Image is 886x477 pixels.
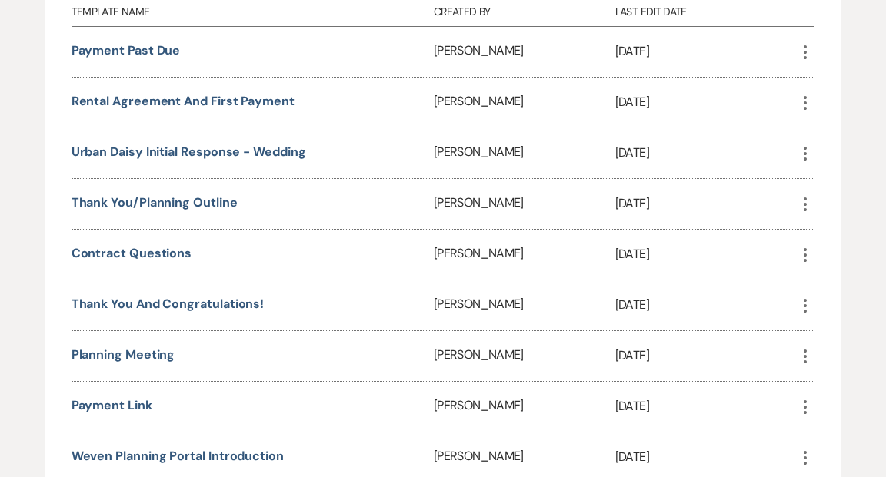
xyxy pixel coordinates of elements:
[434,382,615,432] div: [PERSON_NAME]
[72,144,306,160] a: Urban Daisy Initial Response - Wedding
[615,92,797,112] p: [DATE]
[615,244,797,264] p: [DATE]
[434,230,615,280] div: [PERSON_NAME]
[615,295,797,315] p: [DATE]
[72,245,192,261] a: Contract Questions
[615,447,797,467] p: [DATE]
[72,296,265,312] a: Thank you and Congratulations!
[72,346,175,363] a: Planning Meeting
[434,78,615,128] div: [PERSON_NAME]
[434,27,615,77] div: [PERSON_NAME]
[72,42,181,58] a: Payment Past Due
[615,41,797,61] p: [DATE]
[72,448,284,464] a: Weven Planning Portal Introduction
[72,93,295,109] a: Rental Agreement and First Payment
[72,194,238,210] a: Thank you/Planning outline
[615,396,797,416] p: [DATE]
[615,194,797,214] p: [DATE]
[434,331,615,381] div: [PERSON_NAME]
[434,128,615,178] div: [PERSON_NAME]
[72,397,152,413] a: Payment Link
[615,346,797,366] p: [DATE]
[434,179,615,229] div: [PERSON_NAME]
[615,143,797,163] p: [DATE]
[434,280,615,330] div: [PERSON_NAME]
